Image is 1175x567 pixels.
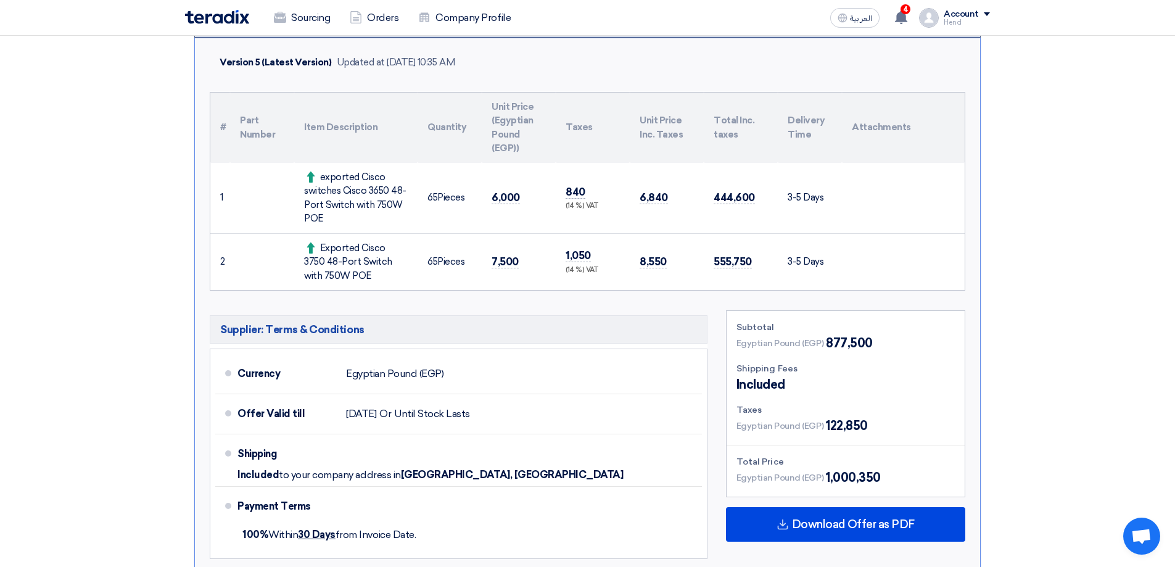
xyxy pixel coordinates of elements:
[482,93,556,163] th: Unit Price (Egyptian Pound (EGP))
[736,375,785,394] span: Included
[220,56,332,70] div: Version 5 (Latest Version)
[185,10,249,24] img: Teradix logo
[237,359,336,389] div: Currency
[242,529,268,540] strong: 100%
[237,439,336,469] div: Shipping
[408,4,521,31] a: Company Profile
[492,191,520,204] span: 6,000
[237,492,687,521] div: Payment Terms
[210,93,230,163] th: #
[294,93,418,163] th: Item Description
[778,93,842,163] th: Delivery Time
[850,14,872,23] span: العربية
[830,8,880,28] button: العربية
[842,93,965,163] th: Attachments
[736,420,823,432] span: Egyptian Pound (EGP)
[736,455,955,468] div: Total Price
[298,529,336,540] u: 30 Days
[704,93,778,163] th: Total Inc. taxes
[210,233,230,290] td: 2
[337,56,455,70] div: Updated at [DATE] 10:35 AM
[901,4,910,14] span: 4
[237,399,336,429] div: Offer Valid till
[418,233,482,290] td: Pieces
[826,416,868,435] span: 122,850
[279,469,401,481] span: to your company address in
[418,93,482,163] th: Quantity
[418,163,482,234] td: Pieces
[736,337,823,350] span: Egyptian Pound (EGP)
[736,404,955,416] div: Taxes
[304,170,408,226] div: exported Cisco switches Cisco 3650 48-Port Switch with 750W POE
[630,93,704,163] th: Unit Price Inc. Taxes
[242,529,416,540] span: Within from Invoice Date.
[792,519,915,530] span: Download Offer as PDF
[944,19,990,26] div: Hend
[1123,518,1160,555] div: Open chat
[566,265,620,276] div: (14 %) VAT
[826,334,873,352] span: 877,500
[566,186,585,199] span: 840
[714,255,752,268] span: 555,750
[736,362,955,375] div: Shipping Fees
[379,408,391,420] span: Or
[346,408,376,420] span: [DATE]
[427,256,437,267] span: 65
[492,255,519,268] span: 7,500
[556,93,630,163] th: Taxes
[826,468,881,487] span: 1,000,350
[394,408,470,420] span: Until Stock Lasts
[640,255,667,268] span: 8,550
[566,201,620,212] div: (14 %) VAT
[230,93,294,163] th: Part Number
[401,469,624,481] span: [GEOGRAPHIC_DATA], [GEOGRAPHIC_DATA]
[640,191,668,204] span: 6,840
[340,4,408,31] a: Orders
[304,241,408,283] div: Exported Cisco 3750 48-Port Switch with 750W POE
[778,163,842,234] td: 3-5 Days
[566,249,591,262] span: 1,050
[919,8,939,28] img: profile_test.png
[736,471,823,484] span: Egyptian Pound (EGP)
[714,191,755,204] span: 444,600
[427,192,437,203] span: 65
[346,362,443,386] div: Egyptian Pound (EGP)
[944,9,979,20] div: Account
[778,233,842,290] td: 3-5 Days
[736,321,955,334] div: Subtotal
[237,469,279,481] span: Included
[210,315,707,344] h5: Supplier: Terms & Conditions
[210,163,230,234] td: 1
[264,4,340,31] a: Sourcing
